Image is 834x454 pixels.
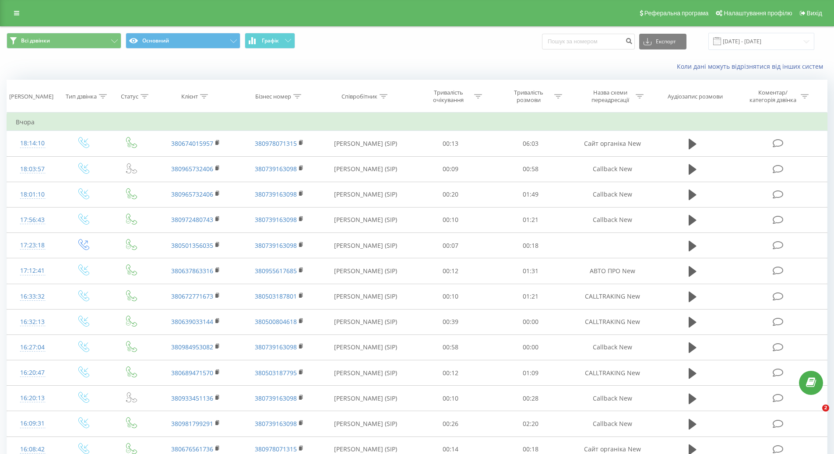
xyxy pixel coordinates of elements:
td: 00:10 [411,386,491,411]
div: Співробітник [341,93,377,100]
td: [PERSON_NAME] (SIP) [321,258,411,284]
div: Аудіозапис розмови [668,93,723,100]
div: 18:14:10 [16,135,49,152]
td: 00:20 [411,182,491,207]
a: 380955617685 [255,267,297,275]
a: 380978071315 [255,445,297,453]
td: CALLTRAKING New [570,360,654,386]
div: 17:56:43 [16,211,49,229]
a: 380676561736 [171,445,213,453]
td: 00:58 [411,334,491,360]
td: [PERSON_NAME] (SIP) [321,156,411,182]
td: 00:09 [411,156,491,182]
a: 380500804618 [255,317,297,326]
td: [PERSON_NAME] (SIP) [321,411,411,436]
div: 16:33:32 [16,288,49,305]
a: 380672771673 [171,292,213,300]
div: Тривалість очікування [425,89,472,104]
td: [PERSON_NAME] (SIP) [321,182,411,207]
a: 380739163098 [255,419,297,428]
div: Тривалість розмови [505,89,552,104]
button: Графік [245,33,295,49]
a: 380965732406 [171,190,213,198]
div: 17:23:18 [16,237,49,254]
td: [PERSON_NAME] (SIP) [321,386,411,411]
a: 380933451136 [171,394,213,402]
span: 2 [822,405,829,412]
div: 18:03:57 [16,161,49,178]
a: 380503187795 [255,369,297,377]
a: 380972480743 [171,215,213,224]
div: 17:12:41 [16,262,49,279]
button: Експорт [639,34,686,49]
td: Callback New [570,334,654,360]
td: 02:20 [491,411,571,436]
td: CALLTRAKING New [570,309,654,334]
a: 380739163098 [255,343,297,351]
td: Callback New [570,156,654,182]
button: Основний [126,33,240,49]
div: Бізнес номер [255,93,291,100]
td: 01:21 [491,207,571,232]
td: [PERSON_NAME] (SIP) [321,131,411,156]
div: 16:27:04 [16,339,49,356]
td: Callback New [570,182,654,207]
span: Графік [262,38,279,44]
a: 380637863316 [171,267,213,275]
a: 380689471570 [171,369,213,377]
td: 06:03 [491,131,571,156]
td: 00:00 [491,334,571,360]
div: Тип дзвінка [66,93,97,100]
a: 380501356035 [171,241,213,250]
td: 00:26 [411,411,491,436]
td: 00:12 [411,258,491,284]
td: 00:12 [411,360,491,386]
div: 16:09:31 [16,415,49,432]
a: 380984953082 [171,343,213,351]
td: [PERSON_NAME] (SIP) [321,360,411,386]
td: 00:28 [491,386,571,411]
td: Callback New [570,411,654,436]
td: 00:10 [411,207,491,232]
td: [PERSON_NAME] (SIP) [321,334,411,360]
div: 18:01:10 [16,186,49,203]
td: 01:21 [491,284,571,309]
a: 380739163098 [255,165,297,173]
a: 380503187801 [255,292,297,300]
span: Вихід [807,10,822,17]
td: 01:31 [491,258,571,284]
td: 00:39 [411,309,491,334]
a: 380978071315 [255,139,297,148]
td: Сайт органіка New [570,131,654,156]
div: 16:20:13 [16,390,49,407]
div: 16:32:13 [16,313,49,331]
td: 01:49 [491,182,571,207]
a: 380739163098 [255,394,297,402]
iframe: Intercom live chat [804,405,825,426]
td: Callback New [570,207,654,232]
a: 380965732406 [171,165,213,173]
td: CALLTRAKING New [570,284,654,309]
div: Коментар/категорія дзвінка [747,89,799,104]
a: 380639033144 [171,317,213,326]
td: [PERSON_NAME] (SIP) [321,233,411,258]
div: 16:20:47 [16,364,49,381]
td: [PERSON_NAME] (SIP) [321,309,411,334]
td: 00:10 [411,284,491,309]
div: Статус [121,93,138,100]
span: Реферальна програма [644,10,709,17]
td: 00:18 [491,233,571,258]
td: Вчора [7,113,827,131]
input: Пошук за номером [542,34,635,49]
div: Назва схеми переадресації [587,89,633,104]
div: [PERSON_NAME] [9,93,53,100]
td: 00:07 [411,233,491,258]
a: 380674015957 [171,139,213,148]
td: 00:00 [491,309,571,334]
td: [PERSON_NAME] (SIP) [321,284,411,309]
td: АВТО ПРО New [570,258,654,284]
td: 01:09 [491,360,571,386]
a: Коли дані можуть відрізнятися вiд інших систем [677,62,827,70]
div: Клієнт [181,93,198,100]
a: 380739163098 [255,215,297,224]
